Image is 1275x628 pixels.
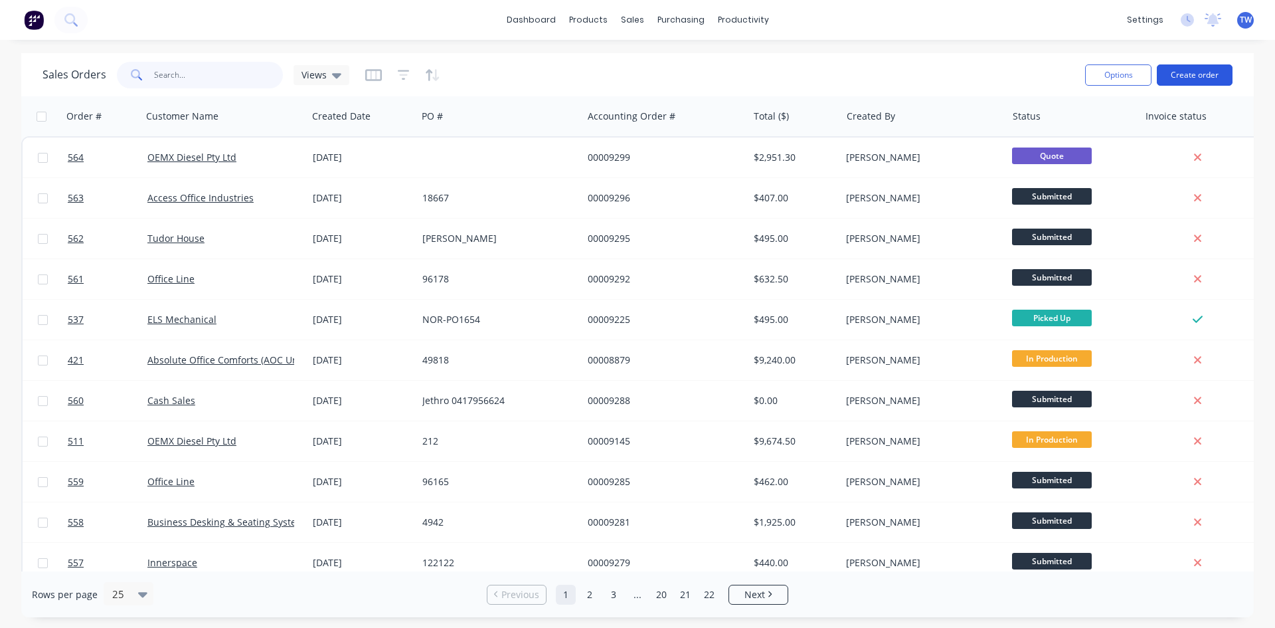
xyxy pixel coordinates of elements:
[744,588,765,601] span: Next
[68,556,84,570] span: 557
[1146,110,1207,123] div: Invoice status
[588,110,675,123] div: Accounting Order #
[32,588,98,601] span: Rows per page
[1120,10,1170,30] div: settings
[846,313,993,326] div: [PERSON_NAME]
[1012,310,1092,326] span: Picked Up
[68,191,84,205] span: 563
[1012,391,1092,407] span: Submitted
[562,10,614,30] div: products
[147,354,333,366] a: Absolute Office Comforts (AOC Unit Trust)
[422,394,570,407] div: Jethro 0417956624
[500,10,562,30] a: dashboard
[846,394,993,407] div: [PERSON_NAME]
[588,272,735,286] div: 00009292
[313,394,412,407] div: [DATE]
[580,585,600,605] a: Page 2
[699,585,719,605] a: Page 22
[154,62,284,88] input: Search...
[1012,229,1092,245] span: Submitted
[754,151,831,164] div: $2,951.30
[68,502,147,542] a: 558
[588,151,735,164] div: 00009299
[68,272,84,286] span: 561
[147,516,309,528] a: Business Desking & Seating Systems
[588,516,735,529] div: 00009281
[422,354,570,367] div: 49818
[147,191,254,204] a: Access Office Industries
[754,475,831,488] div: $462.00
[754,232,831,245] div: $495.00
[846,516,993,529] div: [PERSON_NAME]
[588,354,735,367] div: 00008879
[487,588,546,601] a: Previous page
[313,516,412,529] div: [DATE]
[147,151,236,163] a: OEMX Diesel Pty Ltd
[846,556,993,570] div: [PERSON_NAME]
[68,421,147,461] a: 511
[846,354,993,367] div: [PERSON_NAME]
[1012,512,1092,529] span: Submitted
[68,219,147,259] a: 562
[422,191,570,205] div: 18667
[68,543,147,583] a: 557
[1013,110,1041,123] div: Status
[422,110,443,123] div: PO #
[754,110,789,123] div: Total ($)
[422,516,570,529] div: 4942
[422,435,570,448] div: 212
[313,435,412,448] div: [DATE]
[754,354,831,367] div: $9,240.00
[313,313,412,326] div: [DATE]
[24,10,44,30] img: Factory
[68,313,84,326] span: 537
[313,475,412,488] div: [DATE]
[675,585,695,605] a: Page 21
[147,556,197,569] a: Innerspace
[1012,472,1092,488] span: Submitted
[754,516,831,529] div: $1,925.00
[68,340,147,380] a: 421
[588,475,735,488] div: 00009285
[588,435,735,448] div: 00009145
[66,110,102,123] div: Order #
[651,10,711,30] div: purchasing
[42,68,106,81] h1: Sales Orders
[754,556,831,570] div: $440.00
[422,272,570,286] div: 96178
[68,435,84,448] span: 511
[68,462,147,502] a: 559
[1012,350,1092,367] span: In Production
[313,556,412,570] div: [DATE]
[481,585,794,605] ul: Pagination
[604,585,624,605] a: Page 3
[1012,553,1092,570] span: Submitted
[846,232,993,245] div: [PERSON_NAME]
[1012,431,1092,448] span: In Production
[588,556,735,570] div: 00009279
[1012,148,1092,164] span: Quote
[147,435,236,447] a: OEMX Diesel Pty Ltd
[1012,269,1092,286] span: Submitted
[422,232,570,245] div: [PERSON_NAME]
[754,394,831,407] div: $0.00
[1240,14,1252,26] span: TW
[313,354,412,367] div: [DATE]
[313,232,412,245] div: [DATE]
[501,588,539,601] span: Previous
[68,475,84,488] span: 559
[147,232,205,245] a: Tudor House
[68,300,147,340] a: 537
[313,191,412,205] div: [DATE]
[422,475,570,488] div: 96165
[422,556,570,570] div: 122122
[68,381,147,421] a: 560
[711,10,776,30] div: productivity
[68,178,147,218] a: 563
[754,435,831,448] div: $9,674.50
[847,110,895,123] div: Created By
[614,10,651,30] div: sales
[628,585,647,605] a: Jump forward
[68,138,147,177] a: 564
[1157,64,1232,86] button: Create order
